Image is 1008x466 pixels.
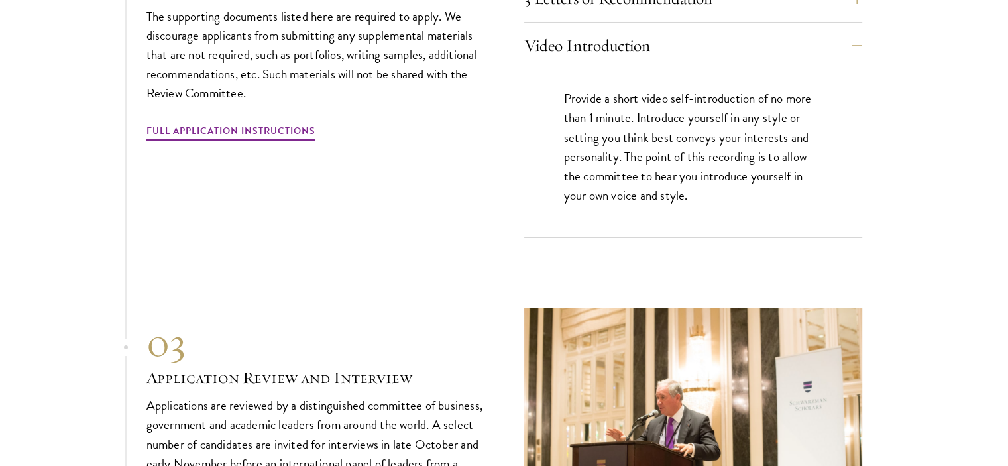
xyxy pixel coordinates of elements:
h3: Application Review and Interview [146,367,484,389]
p: Provide a short video self-introduction of no more than 1 minute. Introduce yourself in any style... [564,89,822,204]
div: 03 [146,319,484,367]
p: The supporting documents listed here are required to apply. We discourage applicants from submitt... [146,7,484,103]
button: Video Introduction [524,30,862,62]
a: Full Application Instructions [146,123,315,143]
